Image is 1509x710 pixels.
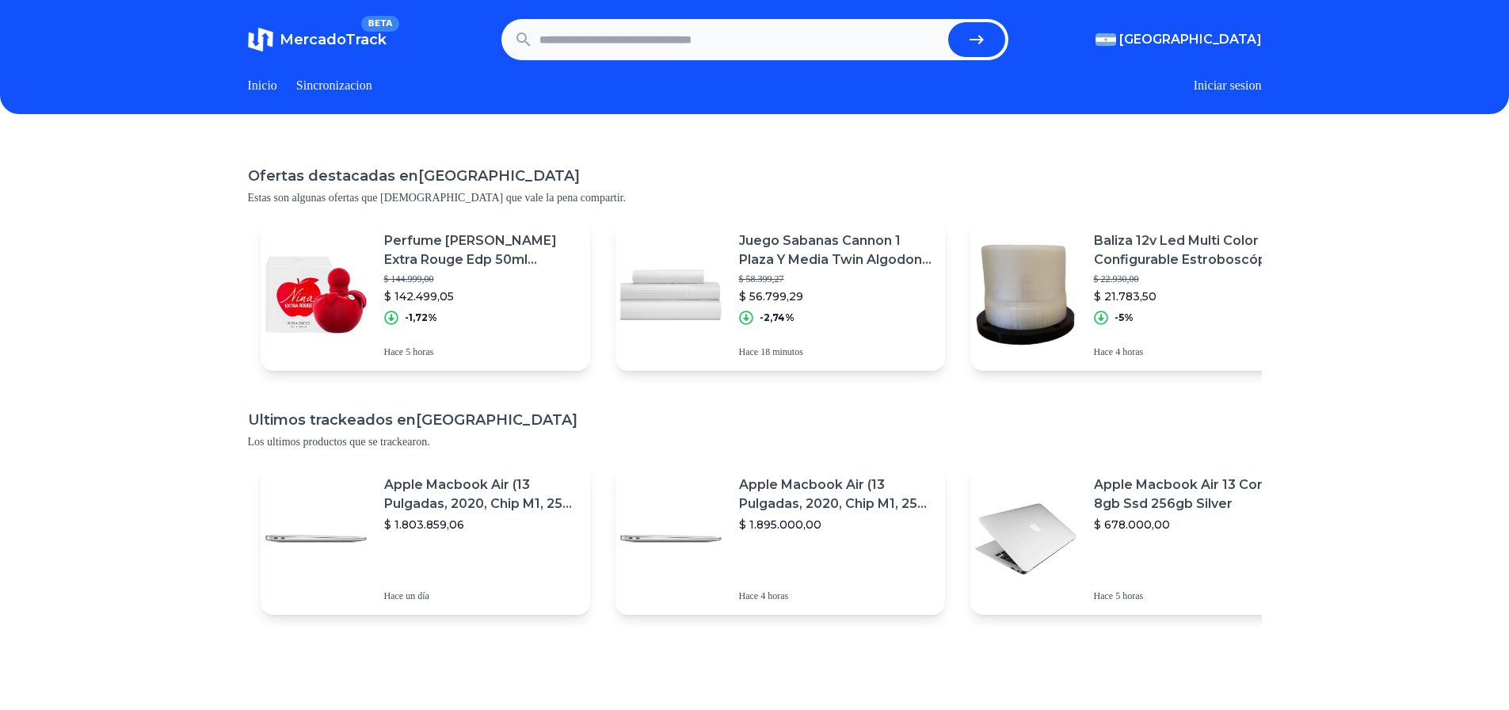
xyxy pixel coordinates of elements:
[970,483,1081,594] img: Featured image
[739,590,932,602] p: Hace 4 horas
[970,463,1300,615] a: Featured imageApple Macbook Air 13 Core I5 8gb Ssd 256gb Silver$ 678.000,00Hace 5 horas
[1119,30,1262,49] span: [GEOGRAPHIC_DATA]
[280,31,387,48] span: MercadoTrack
[248,27,387,52] a: MercadoTrackBETA
[261,463,590,615] a: Featured imageApple Macbook Air (13 Pulgadas, 2020, Chip M1, 256 Gb De Ssd, 8 Gb De Ram) - Plata$...
[1096,33,1116,46] img: Argentina
[1094,517,1287,532] p: $ 678.000,00
[384,590,577,602] p: Hace un día
[615,483,726,594] img: Featured image
[248,409,1262,431] h1: Ultimos trackeados en [GEOGRAPHIC_DATA]
[1094,345,1287,358] p: Hace 4 horas
[248,76,277,95] a: Inicio
[1094,273,1287,285] p: $ 22.930,00
[384,345,577,358] p: Hace 5 horas
[1094,231,1287,269] p: Baliza 12v Led Multi Color Configurable Estroboscópica 360°
[405,311,437,324] p: -1,72%
[248,190,1262,206] p: Estas son algunas ofertas que [DEMOGRAPHIC_DATA] que vale la pena compartir.
[261,239,372,350] img: Featured image
[248,165,1262,187] h1: Ofertas destacadas en [GEOGRAPHIC_DATA]
[248,434,1262,450] p: Los ultimos productos que se trackearon.
[1115,311,1134,324] p: -5%
[739,345,932,358] p: Hace 18 minutos
[248,27,273,52] img: MercadoTrack
[739,475,932,513] p: Apple Macbook Air (13 Pulgadas, 2020, Chip M1, 256 Gb De Ssd, 8 Gb De Ram) - Plata
[1194,76,1262,95] button: Iniciar sesion
[739,288,932,304] p: $ 56.799,29
[615,239,726,350] img: Featured image
[384,517,577,532] p: $ 1.803.859,06
[970,219,1300,371] a: Featured imageBaliza 12v Led Multi Color Configurable Estroboscópica 360°$ 22.930,00$ 21.783,50-5...
[760,311,795,324] p: -2,74%
[384,288,577,304] p: $ 142.499,05
[1094,590,1287,602] p: Hace 5 horas
[1094,475,1287,513] p: Apple Macbook Air 13 Core I5 8gb Ssd 256gb Silver
[384,231,577,269] p: Perfume [PERSON_NAME] Extra Rouge Edp 50ml Importado Original
[1094,288,1287,304] p: $ 21.783,50
[1096,30,1262,49] button: [GEOGRAPHIC_DATA]
[384,273,577,285] p: $ 144.999,00
[261,219,590,371] a: Featured imagePerfume [PERSON_NAME] Extra Rouge Edp 50ml Importado Original$ 144.999,00$ 142.499,...
[261,483,372,594] img: Featured image
[384,475,577,513] p: Apple Macbook Air (13 Pulgadas, 2020, Chip M1, 256 Gb De Ssd, 8 Gb De Ram) - Plata
[361,16,398,32] span: BETA
[296,76,372,95] a: Sincronizacion
[739,231,932,269] p: Juego Sabanas Cannon 1 Plaza Y Media Twin Algodon 200 Hilos
[615,463,945,615] a: Featured imageApple Macbook Air (13 Pulgadas, 2020, Chip M1, 256 Gb De Ssd, 8 Gb De Ram) - Plata$...
[739,517,932,532] p: $ 1.895.000,00
[970,239,1081,350] img: Featured image
[739,273,932,285] p: $ 58.399,27
[615,219,945,371] a: Featured imageJuego Sabanas Cannon 1 Plaza Y Media Twin Algodon 200 Hilos$ 58.399,27$ 56.799,29-2...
